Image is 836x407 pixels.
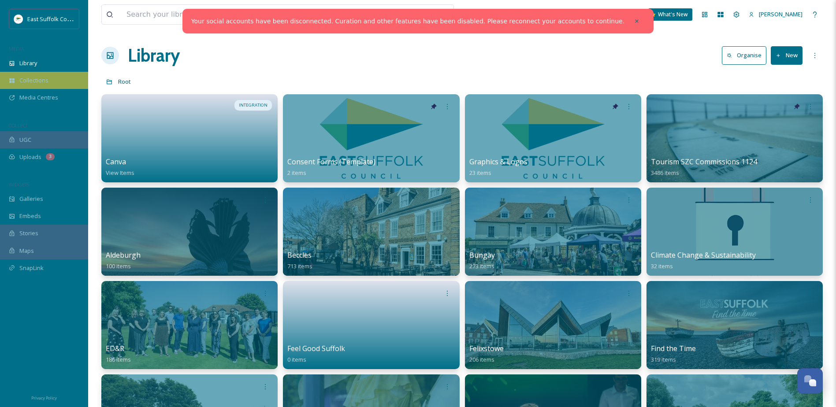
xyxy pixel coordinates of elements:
[287,355,306,363] span: 0 items
[9,45,24,52] span: MEDIA
[106,251,141,270] a: Aldeburgh100 items
[106,157,126,166] span: Canva
[128,42,180,69] a: Library
[651,262,673,270] span: 32 items
[287,344,345,363] a: Feel Good Suffolk0 items
[651,158,757,177] a: Tourism SZC Commissions 11243486 items
[651,157,757,166] span: Tourism SZC Commissions 1124
[106,355,131,363] span: 186 items
[31,392,57,403] a: Privacy Policy
[19,136,31,144] span: UGC
[118,78,131,85] span: Root
[651,355,676,363] span: 319 items
[106,169,134,177] span: View Items
[287,250,312,260] span: Beccles
[27,15,79,23] span: East Suffolk Council
[797,368,823,394] button: Open Chat
[744,6,807,23] a: [PERSON_NAME]
[469,169,491,177] span: 23 items
[651,169,679,177] span: 3486 items
[469,251,495,270] a: Bungay273 items
[651,344,696,353] span: Find the Time
[19,93,58,102] span: Media Centres
[19,76,48,85] span: Collections
[19,247,34,255] span: Maps
[771,46,803,64] button: New
[19,153,41,161] span: Uploads
[101,94,278,182] a: INTEGRATIONCanvaView Items
[648,8,692,21] a: What's New
[19,59,37,67] span: Library
[469,355,494,363] span: 206 items
[651,344,696,363] a: Find the Time319 items
[287,157,375,166] span: Consent Forms (Template)
[122,5,382,24] input: Search your library
[469,157,528,166] span: Graphics & Logos
[287,262,312,270] span: 713 items
[651,250,756,260] span: Climate Change & Sustainability
[398,6,449,23] a: View all files
[469,344,504,363] a: Felixstowe206 items
[287,158,375,177] a: Consent Forms (Template)2 items
[287,344,345,353] span: Feel Good Suffolk
[19,264,44,272] span: SnapLink
[287,251,312,270] a: Beccles713 items
[118,76,131,87] a: Root
[469,250,495,260] span: Bungay
[469,158,528,177] a: Graphics & Logos23 items
[19,229,38,237] span: Stories
[722,46,766,64] button: Organise
[651,251,756,270] a: Climate Change & Sustainability32 items
[46,153,55,160] div: 3
[191,17,624,26] a: Your social accounts have been disconnected. Curation and other features have been disabled. Plea...
[19,195,43,203] span: Galleries
[106,344,131,363] a: ED&R186 items
[9,122,28,129] span: COLLECT
[31,395,57,401] span: Privacy Policy
[469,262,494,270] span: 273 items
[106,344,124,353] span: ED&R
[469,344,504,353] span: Felixstowe
[239,102,268,108] span: INTEGRATION
[759,10,803,18] span: [PERSON_NAME]
[106,250,141,260] span: Aldeburgh
[14,15,23,23] img: ESC%20Logo.png
[106,262,131,270] span: 100 items
[9,181,29,188] span: WIDGETS
[287,169,306,177] span: 2 items
[19,212,41,220] span: Embeds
